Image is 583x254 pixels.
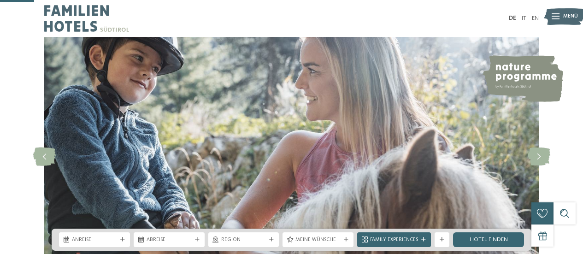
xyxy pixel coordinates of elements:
a: Hotel finden [453,232,524,247]
span: Menü [563,13,578,20]
a: DE [509,15,516,21]
span: Region [221,236,266,244]
img: nature programme by Familienhotels Südtirol [482,55,563,102]
span: Family Experiences [370,236,418,244]
span: Meine Wünsche [295,236,341,244]
a: EN [532,15,539,21]
span: Anreise [72,236,117,244]
span: Abreise [147,236,192,244]
a: IT [522,15,526,21]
